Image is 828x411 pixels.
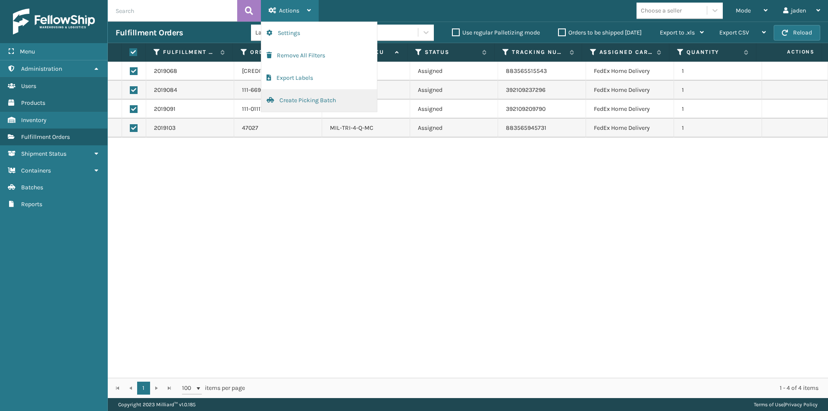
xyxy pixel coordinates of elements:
img: logo [13,9,95,35]
label: Orders to be shipped [DATE] [558,29,642,36]
button: Reload [774,25,820,41]
td: FedEx Home Delivery [586,119,674,138]
td: 1 [674,119,762,138]
p: Copyright 2023 Milliard™ v 1.0.185 [118,398,196,411]
h3: Fulfillment Orders [116,28,183,38]
a: 2019068 [154,67,177,75]
div: Choose a seller [641,6,682,15]
span: Export to .xls [660,29,695,36]
td: 47027 [234,119,322,138]
span: Actions [279,7,299,14]
label: Use regular Palletizing mode [452,29,540,36]
a: 2019091 [154,105,176,113]
button: Remove All Filters [261,44,377,67]
a: MIL-TRI-4-Q-MC [330,124,373,132]
span: Inventory [21,116,47,124]
span: Batches [21,184,43,191]
span: Menu [20,48,35,55]
span: Fulfillment Orders [21,133,70,141]
td: Assigned [410,62,498,81]
td: FedEx Home Delivery [586,62,674,81]
span: Users [21,82,36,90]
span: Actions [759,45,820,59]
td: 1 [674,81,762,100]
button: Settings [261,22,377,44]
span: Mode [736,7,751,14]
td: [CREDIT_CARD_NUMBER] [234,62,322,81]
a: 2019103 [154,124,176,132]
td: Assigned [410,81,498,100]
span: items per page [182,382,245,395]
span: Export CSV [719,29,749,36]
button: Create Picking Batch [261,89,377,112]
a: 2019084 [154,86,177,94]
a: 883565945731 [506,124,546,132]
td: 111-0111736-5353058 [234,100,322,119]
span: Reports [21,201,42,208]
td: Assigned [410,100,498,119]
td: FedEx Home Delivery [586,100,674,119]
label: Fulfillment Order Id [163,48,216,56]
td: 111-6692030-7836240 [234,81,322,100]
label: Tracking Number [512,48,565,56]
span: Administration [21,65,62,72]
span: Shipment Status [21,150,66,157]
span: Products [21,99,45,107]
td: 1 [674,62,762,81]
td: FedEx Home Delivery [586,81,674,100]
label: Order Number [250,48,303,56]
a: Privacy Policy [785,402,818,408]
span: Containers [21,167,51,174]
label: Quantity [687,48,740,56]
label: Status [425,48,478,56]
span: 100 [182,384,195,392]
a: 1 [137,382,150,395]
button: Export Labels [261,67,377,89]
a: 392109209790 [506,105,546,113]
td: Assigned [410,119,498,138]
label: Assigned Carrier Service [599,48,652,56]
div: | [754,398,818,411]
td: 1 [674,100,762,119]
div: 1 - 4 of 4 items [257,384,819,392]
a: Terms of Use [754,402,784,408]
a: 883565515543 [506,67,547,75]
div: Last 90 Days [255,28,322,37]
a: 392109237296 [506,86,546,94]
